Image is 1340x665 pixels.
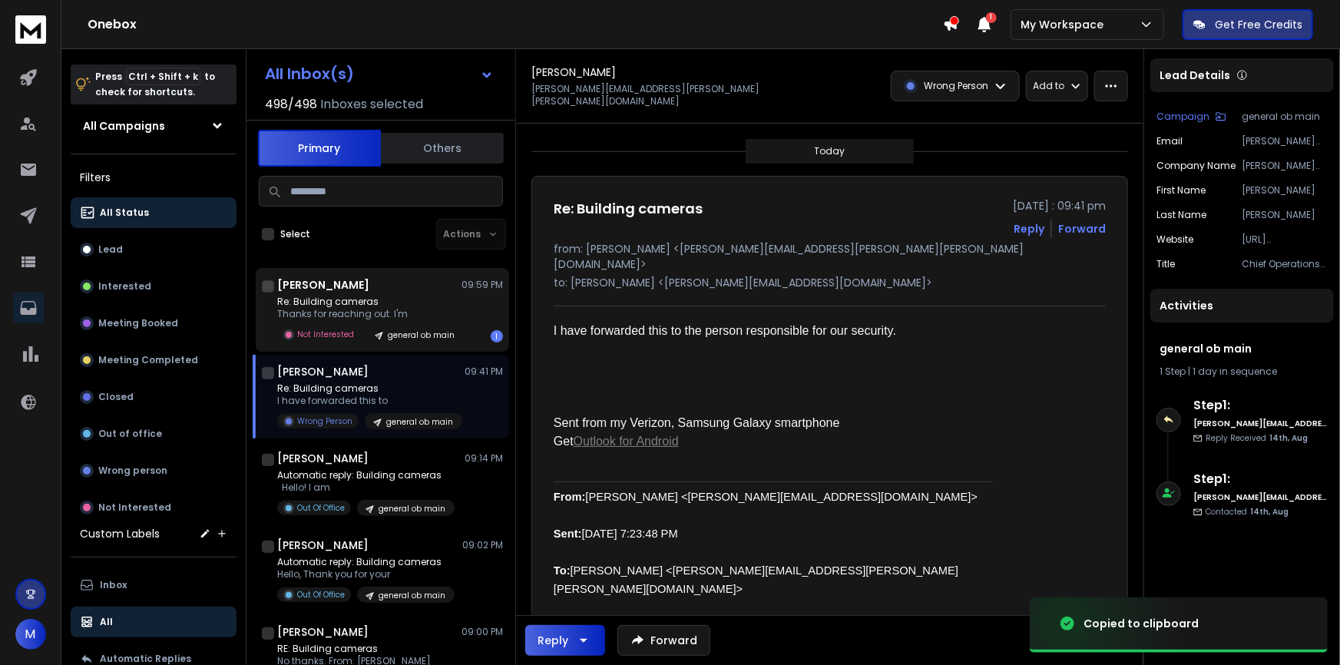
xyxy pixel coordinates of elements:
[1156,135,1183,147] p: Email
[388,329,455,341] p: general ob main
[71,570,237,600] button: Inbox
[1033,80,1064,92] p: Add to
[1242,258,1328,270] p: Chief Operations Officer
[1193,365,1277,378] span: 1 day in sequence
[100,579,127,591] p: Inbox
[1269,432,1308,444] span: 14th, Aug
[88,15,943,34] h1: Onebox
[815,145,845,157] p: Today
[1160,366,1325,378] div: |
[538,633,568,648] div: Reply
[71,271,237,302] button: Interested
[71,345,237,376] button: Meeting Completed
[277,624,369,640] h1: [PERSON_NAME]
[98,243,123,256] p: Lead
[98,280,151,293] p: Interested
[98,354,198,366] p: Meeting Completed
[554,564,571,577] b: To:
[253,58,506,89] button: All Inbox(s)
[98,428,162,440] p: Out of office
[465,452,503,465] p: 09:14 PM
[554,198,703,220] h1: Re: Building cameras
[1058,221,1106,237] div: Forward
[531,65,616,80] h1: [PERSON_NAME]
[1242,233,1328,246] p: [URL][DOMAIN_NAME][PERSON_NAME]
[277,451,369,466] h1: [PERSON_NAME]
[100,207,149,219] p: All Status
[1156,233,1193,246] p: website
[126,68,200,85] span: Ctrl + Shift + k
[462,539,503,551] p: 09:02 PM
[277,296,462,308] p: Re: Building cameras
[80,526,160,541] h3: Custom Labels
[1242,209,1328,221] p: [PERSON_NAME]
[1084,616,1199,631] div: Copied to clipboard
[554,528,582,540] b: Sent:
[277,481,455,494] p: Hello! I am
[15,15,46,44] img: logo
[98,465,167,477] p: Wrong person
[381,131,504,165] button: Others
[100,653,191,665] p: Automatic Replies
[554,322,1002,340] div: I have forwarded this to the person responsible for our security.
[554,491,586,503] b: From:
[71,492,237,523] button: Not Interested
[277,469,455,481] p: Automatic reply: Building cameras
[98,317,178,329] p: Meeting Booked
[1156,111,1226,123] button: Campaign
[320,95,423,114] h3: Inboxes selected
[71,607,237,637] button: All
[71,419,237,449] button: Out of office
[554,241,1106,272] p: from: [PERSON_NAME] <[PERSON_NAME][EMAIL_ADDRESS][PERSON_NAME][PERSON_NAME][DOMAIN_NAME]>
[280,228,310,240] label: Select
[1250,506,1289,518] span: 14th, Aug
[491,330,503,342] div: 1
[1242,160,1328,172] p: [PERSON_NAME] Concrete Products Company
[986,12,997,23] span: 1
[258,130,381,167] button: Primary
[95,69,215,100] p: Press to check for shortcuts.
[554,414,1002,451] div: Sent from my Verizon, Samsung Galaxy smartphone Get
[15,619,46,650] button: M
[71,167,237,188] h3: Filters
[1014,221,1044,237] button: Reply
[71,455,237,486] button: Wrong person
[1193,470,1328,488] h6: Step 1 :
[277,556,455,568] p: Automatic reply: Building cameras
[98,501,171,514] p: Not Interested
[297,415,352,427] p: Wrong Person
[531,83,826,108] p: [PERSON_NAME][EMAIL_ADDRESS][PERSON_NAME][PERSON_NAME][DOMAIN_NAME]
[379,503,445,514] p: general ob main
[297,502,345,514] p: Out Of Office
[297,589,345,600] p: Out Of Office
[277,395,462,407] p: I have forwarded this to
[525,625,605,656] button: Reply
[1183,9,1313,40] button: Get Free Credits
[71,197,237,228] button: All Status
[277,308,462,320] p: Thanks for reaching out. I'm
[1193,491,1328,503] h6: [PERSON_NAME][EMAIL_ADDRESS][DOMAIN_NAME]
[379,590,445,601] p: general ob main
[1193,396,1328,415] h6: Step 1 :
[277,382,462,395] p: Re: Building cameras
[554,491,978,632] font: [PERSON_NAME] <[PERSON_NAME][EMAIL_ADDRESS][DOMAIN_NAME]> [DATE] 7:23:48 PM [PERSON_NAME] <[PERSO...
[462,626,503,638] p: 09:00 PM
[1242,184,1328,197] p: [PERSON_NAME]
[71,234,237,265] button: Lead
[1156,184,1206,197] p: First Name
[617,625,710,656] button: Forward
[1193,418,1328,429] h6: [PERSON_NAME][EMAIL_ADDRESS][DOMAIN_NAME]
[83,118,165,134] h1: All Campaigns
[1242,111,1328,123] p: general ob main
[98,391,134,403] p: Closed
[1206,432,1308,444] p: Reply Received
[297,329,354,340] p: Not Interested
[1156,258,1175,270] p: title
[1160,68,1230,83] p: Lead Details
[71,308,237,339] button: Meeting Booked
[1156,160,1236,172] p: Company Name
[554,275,1106,290] p: to: [PERSON_NAME] <[PERSON_NAME][EMAIL_ADDRESS][DOMAIN_NAME]>
[1242,135,1328,147] p: [PERSON_NAME][EMAIL_ADDRESS][PERSON_NAME][PERSON_NAME][DOMAIN_NAME]
[386,416,453,428] p: general ob main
